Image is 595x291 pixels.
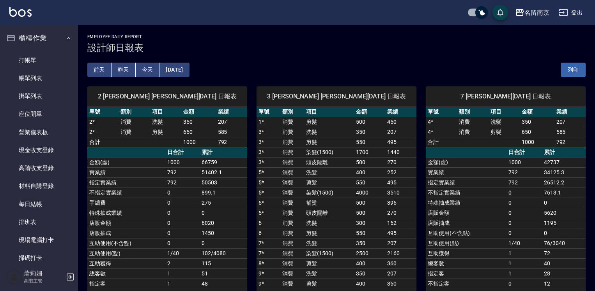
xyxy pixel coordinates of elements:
[280,157,304,167] td: 消費
[506,218,542,228] td: 0
[216,137,247,147] td: 792
[280,127,304,137] td: 消費
[87,279,165,289] td: 指定客
[426,137,457,147] td: 合計
[426,258,506,268] td: 總客數
[97,93,238,100] span: 2 [PERSON_NAME] [PERSON_NAME][DATE] 日報表
[554,107,586,117] th: 業績
[426,177,506,188] td: 指定實業績
[385,258,416,268] td: 360
[542,279,586,289] td: 12
[280,279,304,289] td: 消費
[304,218,354,228] td: 洗髮
[354,107,385,117] th: 金額
[165,238,200,248] td: 0
[165,279,200,289] td: 1
[354,279,385,289] td: 400
[165,248,200,258] td: 1/40
[280,188,304,198] td: 消費
[280,167,304,177] td: 消費
[304,208,354,218] td: 頭皮隔離
[165,167,200,177] td: 792
[554,137,586,147] td: 792
[87,268,165,279] td: 總客數
[200,248,247,258] td: 102/4080
[200,258,247,268] td: 115
[385,137,416,147] td: 495
[165,198,200,208] td: 0
[542,177,586,188] td: 26512.2
[520,117,554,127] td: 350
[489,127,520,137] td: 剪髮
[6,269,22,285] img: Person
[165,268,200,279] td: 1
[280,177,304,188] td: 消費
[165,188,200,198] td: 0
[165,177,200,188] td: 792
[200,198,247,208] td: 275
[87,167,165,177] td: 實業績
[280,198,304,208] td: 消費
[304,127,354,137] td: 洗髮
[506,268,542,279] td: 1
[200,188,247,198] td: 899.1
[354,167,385,177] td: 400
[426,218,506,228] td: 店販抽成
[385,117,416,127] td: 450
[385,198,416,208] td: 396
[280,258,304,268] td: 消費
[3,159,75,177] a: 高階收支登錄
[542,248,586,258] td: 72
[512,5,552,21] button: 名留南京
[457,107,488,117] th: 類別
[165,157,200,167] td: 1000
[24,270,64,277] h5: 蕭莉姍
[136,63,160,77] button: 今天
[561,63,586,77] button: 列印
[200,167,247,177] td: 51402.1
[216,107,247,117] th: 業績
[385,177,416,188] td: 495
[385,228,416,238] td: 495
[542,218,586,228] td: 1195
[385,107,416,117] th: 業績
[385,188,416,198] td: 3510
[354,208,385,218] td: 500
[542,167,586,177] td: 34125.3
[506,279,542,289] td: 0
[280,248,304,258] td: 消費
[87,107,247,147] table: a dense table
[542,208,586,218] td: 5620
[354,117,385,127] td: 500
[426,157,506,167] td: 金額(虛)
[200,238,247,248] td: 0
[87,157,165,167] td: 金額(虛)
[542,147,586,158] th: 累計
[3,141,75,159] a: 現金收支登錄
[87,34,586,39] h2: Employee Daily Report
[542,268,586,279] td: 28
[354,228,385,238] td: 550
[159,63,189,77] button: [DATE]
[385,238,416,248] td: 207
[354,147,385,157] td: 1700
[354,188,385,198] td: 4000
[304,258,354,268] td: 剪髮
[280,228,304,238] td: 消費
[304,268,354,279] td: 洗髮
[165,147,200,158] th: 日合計
[426,208,506,218] td: 店販金額
[385,167,416,177] td: 252
[385,127,416,137] td: 207
[3,28,75,48] button: 櫃檯作業
[426,279,506,289] td: 不指定客
[426,188,506,198] td: 不指定實業績
[354,238,385,248] td: 350
[3,123,75,141] a: 營業儀表板
[165,208,200,218] td: 0
[280,137,304,147] td: 消費
[506,147,542,158] th: 日合計
[200,279,247,289] td: 48
[489,117,520,127] td: 洗髮
[304,188,354,198] td: 染髮(1500)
